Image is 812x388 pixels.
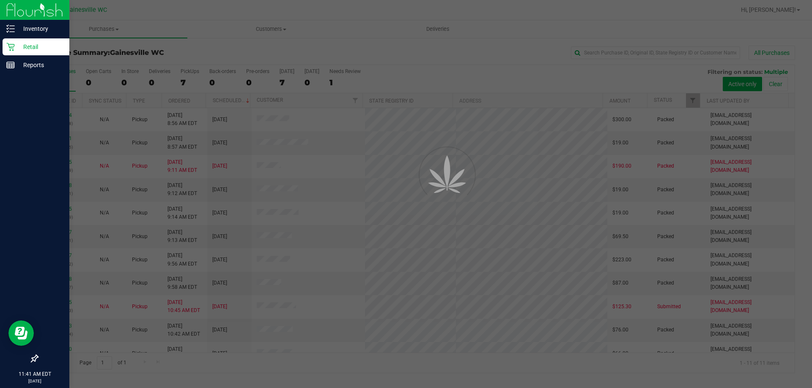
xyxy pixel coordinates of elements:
p: Retail [15,42,66,52]
iframe: Resource center [8,320,34,346]
inline-svg: Retail [6,43,15,51]
inline-svg: Inventory [6,24,15,33]
p: Inventory [15,24,66,34]
p: Reports [15,60,66,70]
p: 11:41 AM EDT [4,370,66,378]
inline-svg: Reports [6,61,15,69]
p: [DATE] [4,378,66,384]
